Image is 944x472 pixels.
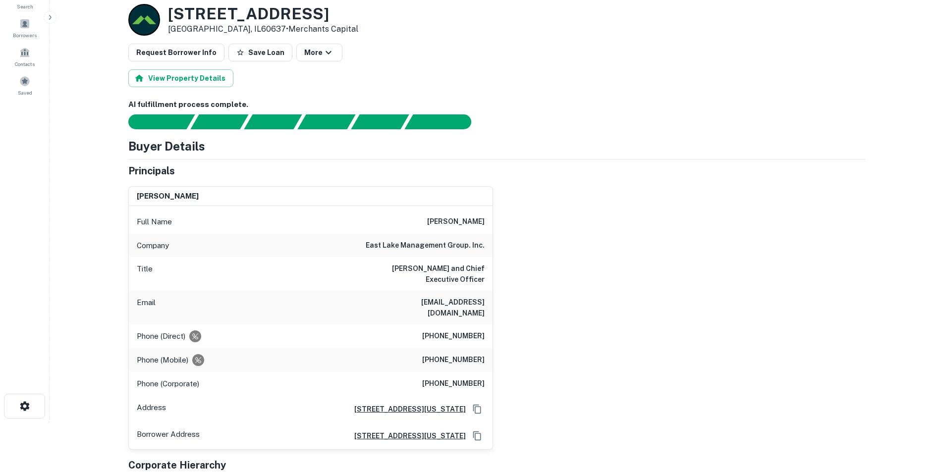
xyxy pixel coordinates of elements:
[297,114,355,129] div: Principals found, AI now looking for contact information...
[137,354,188,366] p: Phone (Mobile)
[470,402,485,417] button: Copy Address
[15,60,35,68] span: Contacts
[137,297,156,318] p: Email
[168,23,358,35] p: [GEOGRAPHIC_DATA], IL60637 •
[190,114,248,129] div: Your request is received and processing...
[128,137,205,155] h4: Buyer Details
[422,330,485,342] h6: [PHONE_NUMBER]
[244,114,302,129] div: Documents found, AI parsing details...
[128,99,866,110] h6: AI fulfillment process complete.
[128,163,175,178] h5: Principals
[422,378,485,390] h6: [PHONE_NUMBER]
[405,114,483,129] div: AI fulfillment process complete.
[470,428,485,443] button: Copy Address
[189,330,201,342] div: Requests to not be contacted at this number
[366,263,485,285] h6: [PERSON_NAME] and Chief Executive Officer
[288,24,358,34] a: Merchants Capital
[128,69,233,87] button: View Property Details
[3,14,47,41] a: Borrowers
[116,114,191,129] div: Sending borrower request to AI...
[137,402,166,417] p: Address
[422,354,485,366] h6: [PHONE_NUMBER]
[168,4,358,23] h3: [STREET_ADDRESS]
[17,2,33,10] span: Search
[137,428,200,443] p: Borrower Address
[128,44,224,61] button: Request Borrower Info
[894,393,944,440] iframe: Chat Widget
[137,263,153,285] p: Title
[296,44,342,61] button: More
[3,72,47,99] a: Saved
[137,191,199,202] h6: [PERSON_NAME]
[366,240,485,252] h6: east lake management group. inc.
[228,44,292,61] button: Save Loan
[346,404,466,415] a: [STREET_ADDRESS][US_STATE]
[137,330,185,342] p: Phone (Direct)
[351,114,409,129] div: Principals found, still searching for contact information. This may take time...
[137,240,169,252] p: Company
[13,31,37,39] span: Borrowers
[137,216,172,228] p: Full Name
[18,89,32,97] span: Saved
[427,216,485,228] h6: [PERSON_NAME]
[192,354,204,366] div: Requests to not be contacted at this number
[3,43,47,70] a: Contacts
[137,378,199,390] p: Phone (Corporate)
[346,430,466,441] a: [STREET_ADDRESS][US_STATE]
[366,297,485,318] h6: [EMAIL_ADDRESS][DOMAIN_NAME]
